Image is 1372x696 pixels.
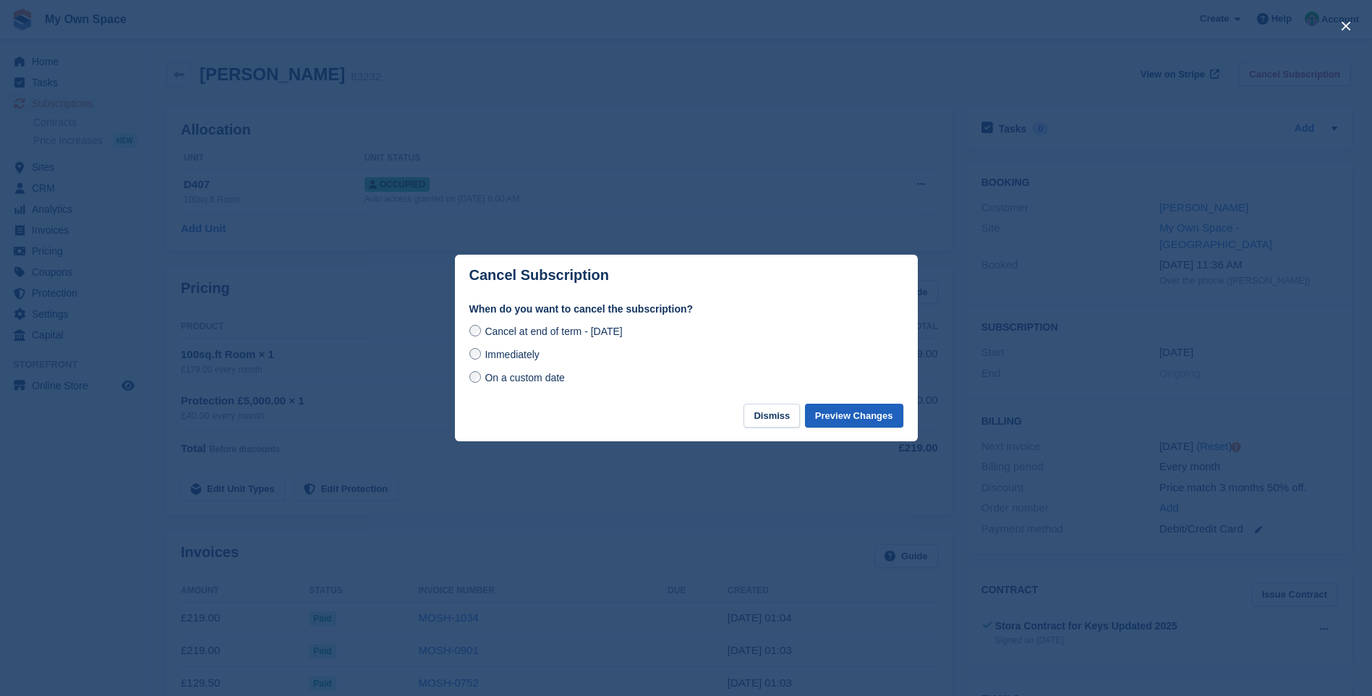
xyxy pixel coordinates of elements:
p: Cancel Subscription [469,267,609,284]
span: Cancel at end of term - [DATE] [485,326,622,337]
input: On a custom date [469,371,481,383]
span: Immediately [485,349,539,360]
button: Preview Changes [805,404,903,428]
button: close [1334,14,1358,38]
input: Immediately [469,348,481,360]
span: On a custom date [485,372,565,383]
button: Dismiss [743,404,800,428]
input: Cancel at end of term - [DATE] [469,325,481,336]
label: When do you want to cancel the subscription? [469,302,903,317]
